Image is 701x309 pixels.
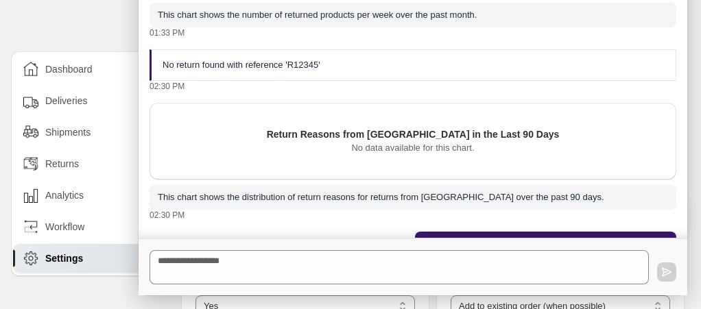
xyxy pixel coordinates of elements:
[163,58,665,72] div: No return found with reference 'R12345'
[45,220,84,234] span: Workflow
[45,62,93,76] span: Dashboard
[45,157,79,171] span: Returns
[174,141,652,155] p: No data available for this chart.
[150,210,185,221] p: 02:30 PM
[150,81,185,92] p: 02:30 PM
[150,27,185,38] p: 01:33 PM
[45,188,84,202] span: Analytics
[45,251,83,265] span: Settings
[158,8,668,22] p: This chart shows the number of returned products per week over the past month.
[45,94,87,108] span: Deliveries
[174,127,652,141] h3: Return Reasons from [GEOGRAPHIC_DATA] in the Last 90 Days
[423,237,668,251] p: Can you give me a promotional picture for one of the product?
[158,190,668,204] p: This chart shows the distribution of return reasons for returns from [GEOGRAPHIC_DATA] over the p...
[45,125,91,139] span: Shipments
